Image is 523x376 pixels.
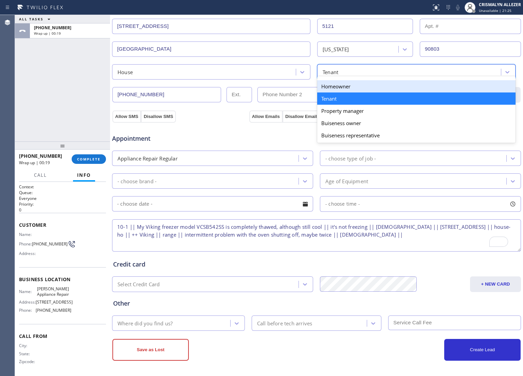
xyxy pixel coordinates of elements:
input: Phone Number 2 [257,87,366,102]
span: [PERSON_NAME] Appliance Repair [37,286,71,297]
input: Address [112,19,310,34]
span: City: [19,343,37,348]
div: [US_STATE] [323,45,349,53]
span: - choose time - [325,201,360,207]
h2: Priority: [19,201,106,207]
div: Property manager [317,105,516,117]
div: - choose type of job - [325,154,376,162]
button: Disallow SMS [141,110,176,123]
div: - choose brand - [118,177,157,185]
div: Call before tech arrives [257,319,312,327]
span: Business location [19,276,106,283]
span: Address: [19,300,36,305]
span: Wrap up | 00:19 [34,31,61,36]
div: Buiseness representative [317,129,516,141]
span: Name: [19,232,37,237]
div: Buiseness owner [317,117,516,129]
span: Customer [19,222,106,228]
input: Service Call Fee [388,315,521,330]
span: Call [34,172,47,178]
p: Everyone [19,195,106,201]
input: ZIP [420,41,521,57]
h2: Queue: [19,190,106,195]
div: Appliance Repair Regular [118,154,178,162]
span: [PHONE_NUMBER] [19,153,62,159]
div: Credit card [113,260,520,269]
input: Ext. [227,87,252,102]
p: 0 [19,207,106,213]
button: Disallow Emails [283,110,322,123]
button: Save as Lost [112,339,189,361]
button: COMPLETE [72,154,106,164]
span: Address: [19,251,37,256]
span: Wrap up | 00:19 [19,160,50,166]
button: Info [73,169,95,182]
input: - choose date - [112,196,313,211]
div: Tenant [317,92,516,105]
div: Tenant [323,68,338,76]
input: Apt. # [420,19,521,34]
div: Other [113,299,520,308]
div: House [118,68,133,76]
input: Street # [317,19,413,34]
span: [PHONE_NUMBER] [36,308,71,313]
button: Allow Emails [249,110,283,123]
textarea: To enrich screen reader interactions, please activate Accessibility in Grammarly extension settings [112,219,521,252]
span: Zipcode: [19,359,37,364]
span: COMPLETE [77,157,101,161]
span: [STREET_ADDRESS] [36,300,73,305]
button: Allow SMS [112,110,141,123]
button: Create Lead [444,339,521,361]
span: [PHONE_NUMBER] [34,25,71,31]
div: Homeowner [317,80,516,92]
button: ALL TASKS [15,15,57,23]
span: Info [77,172,91,178]
span: ALL TASKS [19,17,43,21]
button: Call [30,169,51,182]
div: Where did you find us? [118,319,173,327]
span: State: [19,351,37,356]
input: Phone Number [112,87,221,102]
div: Select Credit Card [118,280,160,288]
div: CRISMALYN ALLEZER [479,2,521,7]
button: Mute [453,3,463,12]
span: [PHONE_NUMBER] [32,241,68,246]
button: + NEW CARD [470,276,521,292]
h1: Context [19,184,106,190]
span: Phone: [19,308,36,313]
div: Age of Equipment [325,177,368,185]
span: Phone: [19,241,32,246]
span: Call From [19,333,106,339]
span: Name: [19,289,37,294]
span: Unavailable | 21:25 [479,8,511,13]
input: City [112,41,310,57]
span: Appointment [112,134,248,143]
